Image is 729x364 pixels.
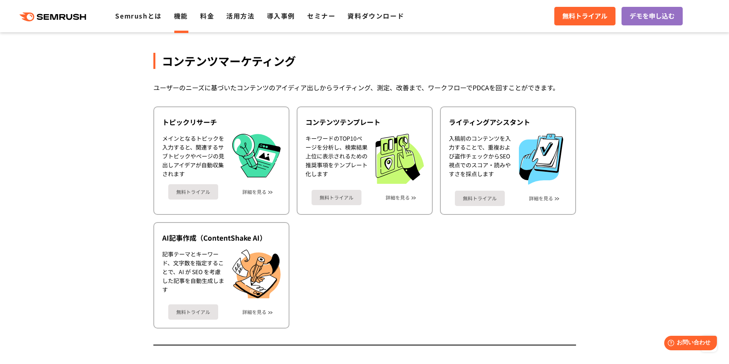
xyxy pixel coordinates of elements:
[242,309,266,315] a: 詳細を見る
[622,7,683,25] a: デモを申し込む
[306,134,368,184] div: キーワードのTOP10ページを分析し、検索結果上位に表示されるための推奨事項をテンプレート化します
[153,82,576,94] div: ユーザーのニーズに基づいたコンテンツのアイディア出しからライティング、測定、改善まで、ワークフローでPDCAを回すことができます。
[657,333,720,355] iframe: Help widget launcher
[115,11,161,21] a: Semrushとは
[267,11,295,21] a: 導入事例
[562,11,607,21] span: 無料トライアル
[554,7,615,25] a: 無料トライアル
[449,117,567,127] div: ライティングアシスタント
[168,184,218,200] a: 無料トライアル
[455,191,505,206] a: 無料トライアル
[242,189,266,195] a: 詳細を見る
[307,11,335,21] a: セミナー
[174,11,188,21] a: 機能
[312,190,361,205] a: 無料トライアル
[162,117,281,127] div: トピックリサーチ
[162,134,224,178] div: メインとなるトピックを入力すると、関連するサブトピックやページの見出しアイデアが自動収集されます
[162,250,224,299] div: 記事テーマとキーワード、文字数を指定することで、AI が SEO を考慮した記事を自動生成します
[232,250,281,299] img: AI記事作成（ContentShake AI）
[306,117,424,127] div: コンテンツテンプレート
[162,233,281,243] div: AI記事作成（ContentShake AI）
[347,11,404,21] a: 資料ダウンロード
[153,53,576,69] div: コンテンツマーケティング
[226,11,254,21] a: 活用方法
[200,11,214,21] a: 料金
[168,304,218,320] a: 無料トライアル
[449,134,511,185] div: 入稿前のコンテンツを入力することで、重複および盗作チェックからSEO視点でのスコア・読みやすさを採点します
[386,195,410,200] a: 詳細を見る
[376,134,424,184] img: コンテンツテンプレート
[232,134,281,177] img: トピックリサーチ
[630,11,675,21] span: デモを申し込む
[529,196,553,201] a: 詳細を見る
[519,134,563,185] img: ライティングアシスタント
